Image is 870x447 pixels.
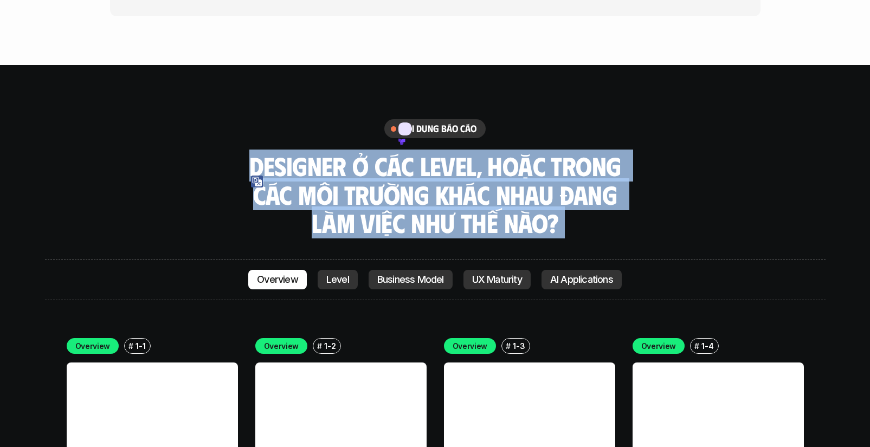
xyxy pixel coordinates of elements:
h6: # [694,342,699,350]
p: UX Maturity [472,274,522,285]
a: Overview [248,270,307,289]
h6: nội dung báo cáo [401,122,477,135]
a: UX Maturity [463,270,531,289]
h6: # [506,342,511,350]
p: Overview [257,274,298,285]
p: Business Model [377,274,444,285]
p: 1-3 [513,340,525,352]
p: 1-4 [701,340,713,352]
p: Overview [264,340,299,352]
h6: # [128,342,133,350]
a: Level [318,270,358,289]
p: AI Applications [550,274,613,285]
p: Overview [453,340,488,352]
a: AI Applications [542,270,622,289]
h6: # [317,342,322,350]
p: Overview [75,340,111,352]
p: Level [326,274,349,285]
h3: Designer ở các level, hoặc trong các môi trường khác nhau đang làm việc như thế nào? [246,152,625,237]
p: 1-2 [324,340,336,352]
a: Business Model [369,270,453,289]
p: Overview [641,340,676,352]
p: 1-1 [136,340,145,352]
